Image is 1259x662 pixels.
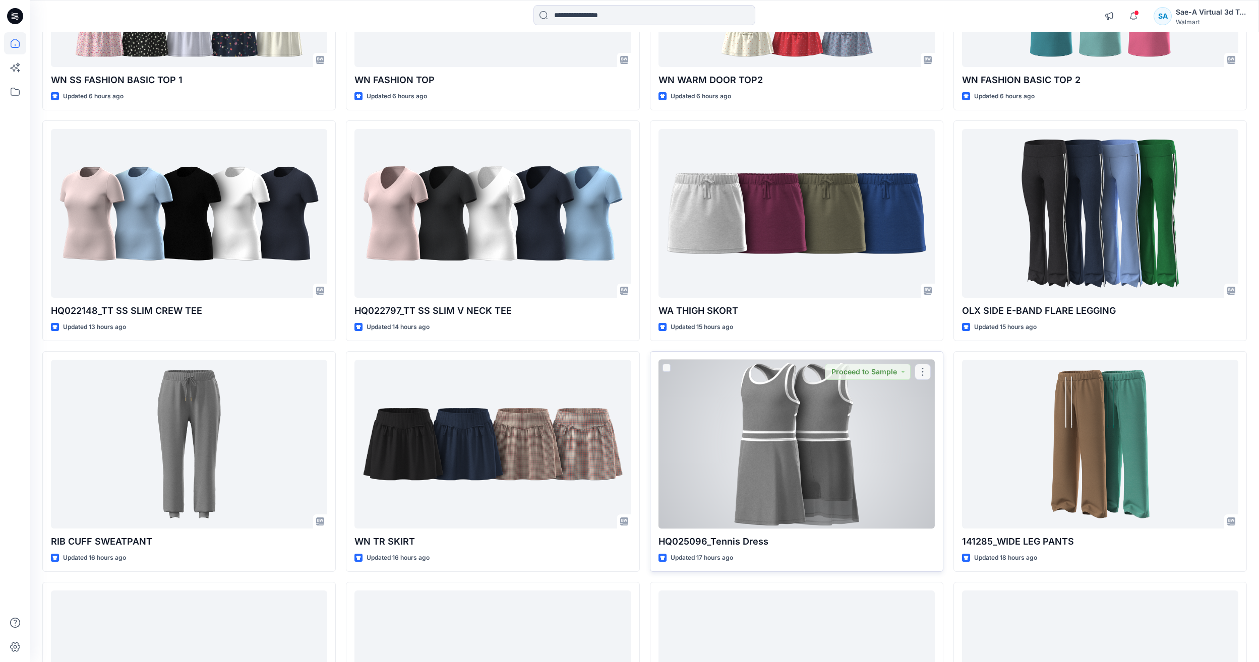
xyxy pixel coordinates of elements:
a: 141285_WIDE LEG PANTS [962,360,1238,528]
p: WN WARM DOOR TOP2 [658,73,935,87]
a: RIB CUFF SWEATPANT [51,360,327,528]
p: Updated 15 hours ago [974,322,1037,333]
p: Updated 15 hours ago [671,322,733,333]
p: HQ022797_TT SS SLIM V NECK TEE [354,304,631,318]
p: HQ025096_Tennis Dress [658,535,935,549]
a: HQ025096_Tennis Dress [658,360,935,528]
p: Updated 16 hours ago [63,553,126,563]
p: Updated 6 hours ago [671,91,731,102]
a: HQ022797_TT SS SLIM V NECK TEE [354,129,631,298]
p: WN SS FASHION BASIC TOP 1 [51,73,327,87]
p: Updated 6 hours ago [974,91,1035,102]
a: OLX SIDE E-BAND FLARE LEGGING [962,129,1238,298]
p: WA THIGH SKORT [658,304,935,318]
p: Updated 16 hours ago [367,553,430,563]
p: Updated 18 hours ago [974,553,1037,563]
p: Updated 14 hours ago [367,322,430,333]
p: OLX SIDE E-BAND FLARE LEGGING [962,304,1238,318]
a: WA THIGH SKORT [658,129,935,298]
p: 141285_WIDE LEG PANTS [962,535,1238,549]
p: Updated 13 hours ago [63,322,126,333]
p: WN FASHION BASIC TOP 2 [962,73,1238,87]
div: Walmart [1176,18,1246,26]
a: WN TR SKIRT [354,360,631,528]
p: Updated 6 hours ago [63,91,124,102]
div: SA [1154,7,1172,25]
a: HQ022148_TT SS SLIM CREW TEE [51,129,327,298]
p: WN FASHION TOP [354,73,631,87]
p: Updated 6 hours ago [367,91,427,102]
p: HQ022148_TT SS SLIM CREW TEE [51,304,327,318]
p: WN TR SKIRT [354,535,631,549]
p: Updated 17 hours ago [671,553,733,563]
div: Sae-A Virtual 3d Team [1176,6,1246,18]
p: RIB CUFF SWEATPANT [51,535,327,549]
